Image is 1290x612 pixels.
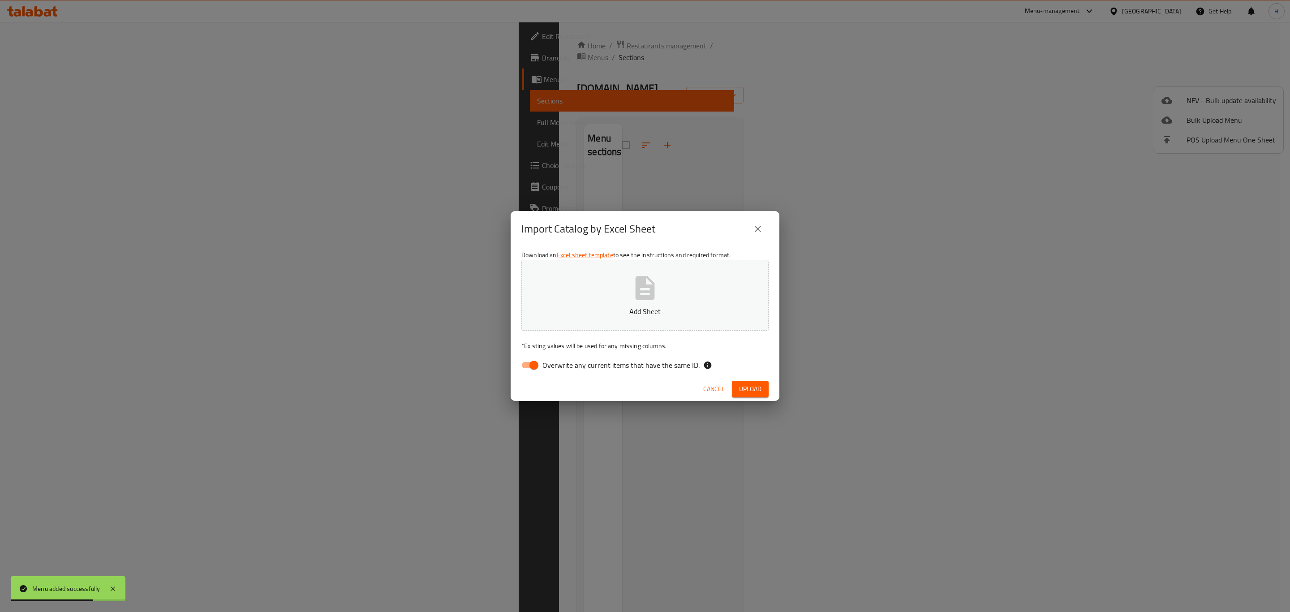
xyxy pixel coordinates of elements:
[521,341,769,350] p: Existing values will be used for any missing columns.
[521,222,655,236] h2: Import Catalog by Excel Sheet
[557,249,613,261] a: Excel sheet template
[747,218,769,240] button: close
[521,260,769,331] button: Add Sheet
[700,381,728,397] button: Cancel
[542,360,700,371] span: Overwrite any current items that have the same ID.
[703,384,725,395] span: Cancel
[511,247,779,377] div: Download an to see the instructions and required format.
[703,361,712,370] svg: If the overwrite option isn't selected, then the items that match an existing ID will be ignored ...
[732,381,769,397] button: Upload
[32,584,100,594] div: Menu added successfully
[739,384,761,395] span: Upload
[535,306,755,317] p: Add Sheet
